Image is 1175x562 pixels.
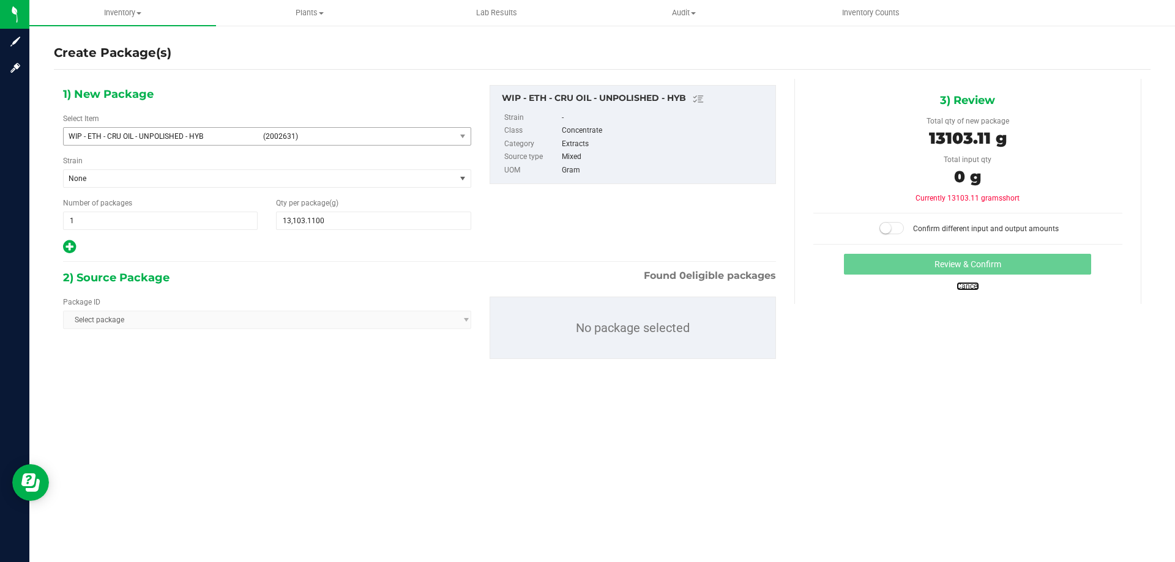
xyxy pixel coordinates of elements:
span: Plants [217,7,402,18]
span: Audit [591,7,776,18]
span: select [455,170,471,187]
span: None [69,174,435,183]
span: 2) Source Package [63,268,170,287]
span: Inventory [29,7,216,18]
input: 13,103.1100 [277,212,470,229]
span: short [1002,194,1020,202]
inline-svg: Log in [9,62,21,74]
label: Strain [504,111,559,125]
label: UOM [504,164,559,177]
div: WIP - ETH - CRU OIL - UNPOLISHED - HYB [502,92,769,106]
span: Add new output [63,245,76,254]
label: Select Item [63,113,99,124]
span: Number of packages [63,199,132,207]
button: Review & Confirm [844,254,1091,275]
span: 1) New Package [63,85,154,103]
span: Package ID [63,298,100,306]
label: Source type [504,150,559,164]
span: Lab Results [460,7,534,18]
span: Inventory Counts [826,7,916,18]
span: 0 g [954,167,981,187]
label: Strain [63,155,83,166]
div: Mixed [562,150,769,164]
input: 1 [64,212,257,229]
iframe: Resource center [12,464,49,501]
div: Concentrate [562,124,769,138]
span: Total input qty [944,155,991,164]
span: Qty per package [276,199,338,207]
span: 13103.11 g [929,128,1007,148]
span: 0 [679,270,686,281]
label: Class [504,124,559,138]
span: select [455,128,471,145]
label: Category [504,138,559,151]
span: (g) [329,199,338,207]
span: 3) Review [940,91,995,109]
span: Found eligible packages [644,268,776,283]
div: Gram [562,164,769,177]
h4: Create Package(s) [54,44,171,62]
p: No package selected [490,297,775,358]
span: (2002631) [263,132,450,141]
span: Currently 13103.11 grams [916,194,1020,202]
span: Total qty of new package [927,117,1009,125]
inline-svg: Sign up [9,35,21,48]
span: WIP - ETH - CRU OIL - UNPOLISHED - HYB [69,132,256,141]
div: Extracts [562,138,769,151]
a: Cancel [957,282,979,290]
div: - [562,111,769,125]
span: Confirm different input and output amounts [913,224,1059,233]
